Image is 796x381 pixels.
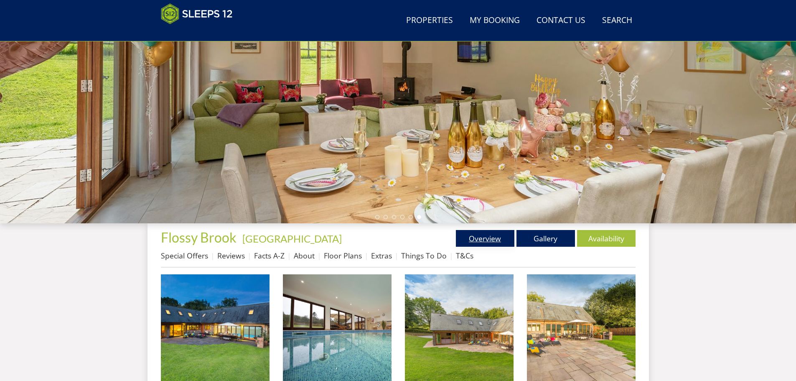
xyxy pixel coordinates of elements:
[294,251,315,261] a: About
[242,233,342,245] a: [GEOGRAPHIC_DATA]
[533,11,589,30] a: Contact Us
[217,251,245,261] a: Reviews
[401,251,447,261] a: Things To Do
[161,229,237,245] span: Flossy Brook
[161,229,239,245] a: Flossy Brook
[239,233,342,245] span: -
[456,230,514,247] a: Overview
[516,230,575,247] a: Gallery
[371,251,392,261] a: Extras
[466,11,523,30] a: My Booking
[161,251,208,261] a: Special Offers
[157,29,244,36] iframe: Customer reviews powered by Trustpilot
[161,3,233,24] img: Sleeps 12
[577,230,636,247] a: Availability
[456,251,473,261] a: T&Cs
[403,11,456,30] a: Properties
[599,11,636,30] a: Search
[254,251,285,261] a: Facts A-Z
[324,251,362,261] a: Floor Plans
